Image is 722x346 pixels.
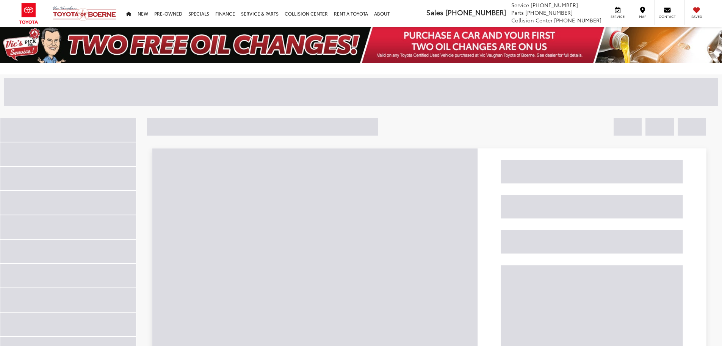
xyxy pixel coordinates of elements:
span: [PHONE_NUMBER] [554,16,601,24]
span: Service [609,14,626,19]
img: Vic Vaughan Toyota of Boerne [52,6,117,21]
span: Map [634,14,651,19]
span: Service [511,1,529,9]
span: [PHONE_NUMBER] [531,1,578,9]
span: Collision Center [511,16,553,24]
span: Saved [688,14,705,19]
span: [PHONE_NUMBER] [525,9,573,16]
span: Parts [511,9,524,16]
span: Contact [659,14,676,19]
span: [PHONE_NUMBER] [445,7,506,17]
span: Sales [426,7,443,17]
